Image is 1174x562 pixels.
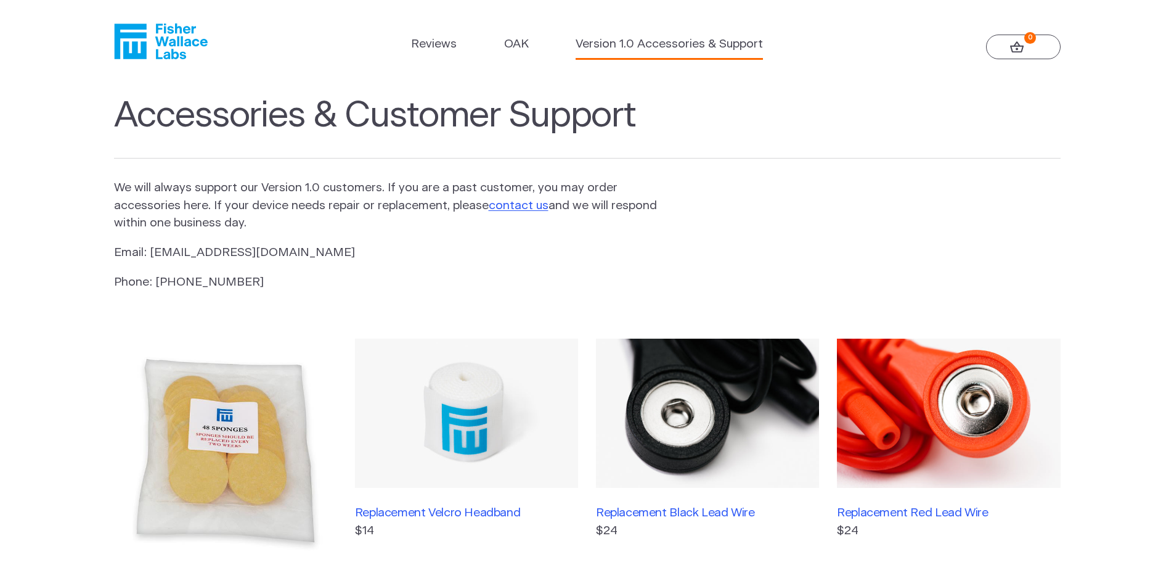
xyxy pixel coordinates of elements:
p: $24 [596,523,819,540]
a: Version 1.0 Accessories & Support [576,36,763,54]
img: Replacement Black Lead Wire [596,339,819,488]
a: Reviews [411,36,457,54]
a: OAK [504,36,529,54]
a: Fisher Wallace [114,23,208,59]
p: Email: [EMAIL_ADDRESS][DOMAIN_NAME] [114,244,659,262]
strong: 0 [1024,32,1036,44]
img: Replacement Red Lead Wire [837,339,1060,488]
h3: Replacement Velcro Headband [355,506,578,520]
p: $24 [837,523,1060,540]
p: Phone: [PHONE_NUMBER] [114,274,659,292]
p: We will always support our Version 1.0 customers. If you are a past customer, you may order acces... [114,180,659,233]
h3: Replacement Black Lead Wire [596,506,819,520]
a: 0 [986,35,1061,59]
h1: Accessories & Customer Support [114,95,1061,159]
a: contact us [489,200,548,212]
img: Extra Fisher Wallace Sponges (48 pack) [114,339,337,562]
h3: Replacement Red Lead Wire [837,506,1060,520]
p: $14 [355,523,578,540]
img: Replacement Velcro Headband [355,339,578,488]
